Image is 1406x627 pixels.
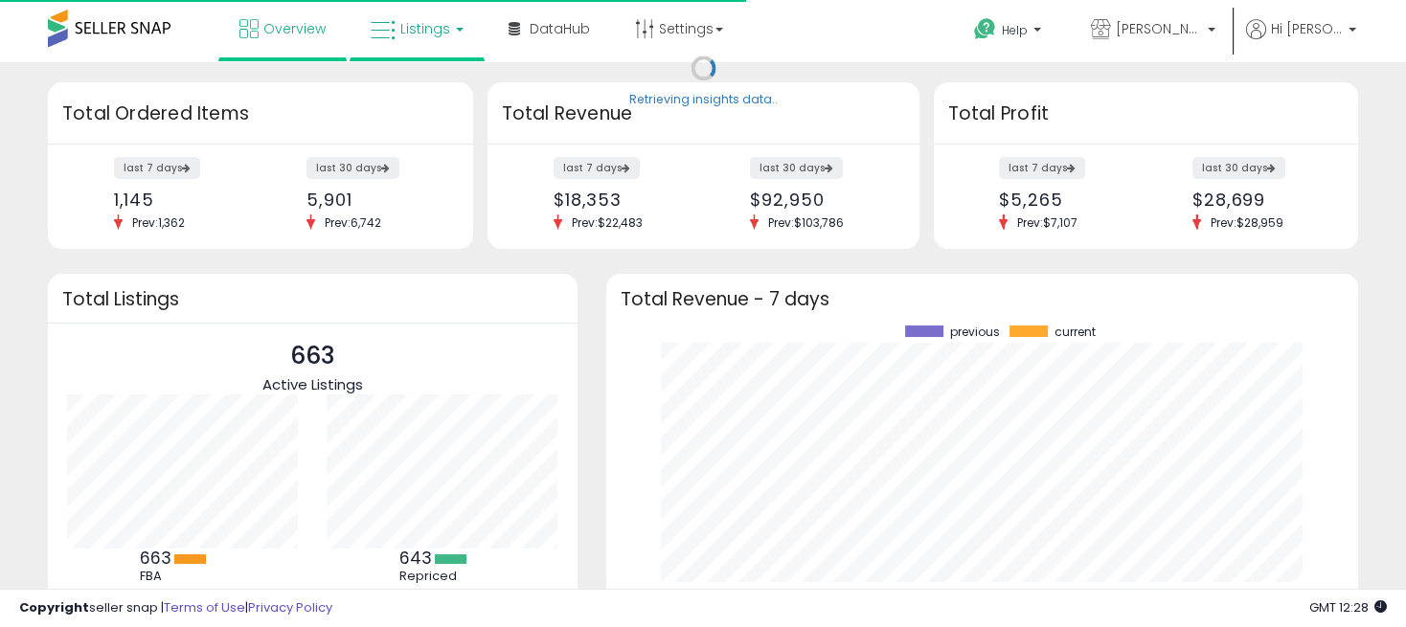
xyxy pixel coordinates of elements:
span: current [1054,325,1096,339]
label: last 30 days [1192,157,1285,179]
label: last 30 days [306,157,399,179]
label: last 7 days [114,157,200,179]
strong: Copyright [19,598,89,616]
a: Hi [PERSON_NAME] [1246,19,1356,62]
div: FBA [140,569,226,584]
b: 0 [140,587,150,610]
div: Retrieving insights data.. [629,92,778,109]
h3: Total Profit [948,101,1345,127]
span: 2025-09-11 12:28 GMT [1309,598,1387,616]
span: DataHub [530,19,590,38]
span: Prev: $7,107 [1008,214,1087,231]
span: Prev: $22,483 [562,214,652,231]
i: Get Help [973,17,997,41]
b: 20 [399,587,420,610]
div: seller snap | | [19,599,332,617]
b: 663 [140,547,171,570]
label: last 30 days [750,157,843,179]
div: $28,699 [1192,190,1325,210]
p: 663 [262,338,363,374]
label: last 7 days [554,157,640,179]
span: [PERSON_NAME] LLC [1116,19,1202,38]
span: Active Listings [262,374,363,394]
span: previous [950,325,1000,339]
span: Prev: 6,742 [315,214,391,231]
b: 643 [399,547,432,570]
span: Prev: $28,959 [1201,214,1293,231]
h3: Total Revenue [502,101,905,127]
label: last 7 days [999,157,1085,179]
span: Hi [PERSON_NAME] [1271,19,1343,38]
a: Privacy Policy [248,598,332,616]
div: 1,145 [114,190,246,210]
h3: Total Ordered Items [62,101,459,127]
div: $5,265 [999,190,1131,210]
div: 5,901 [306,190,439,210]
div: $18,353 [554,190,689,210]
div: Repriced [399,569,486,584]
a: Terms of Use [164,598,245,616]
h3: Total Listings [62,292,563,306]
span: Overview [263,19,326,38]
span: Prev: $103,786 [759,214,853,231]
span: Help [1002,22,1028,38]
span: Prev: 1,362 [123,214,194,231]
div: $92,950 [750,190,885,210]
a: Help [959,3,1060,62]
span: Listings [400,19,450,38]
h3: Total Revenue - 7 days [621,292,1345,306]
